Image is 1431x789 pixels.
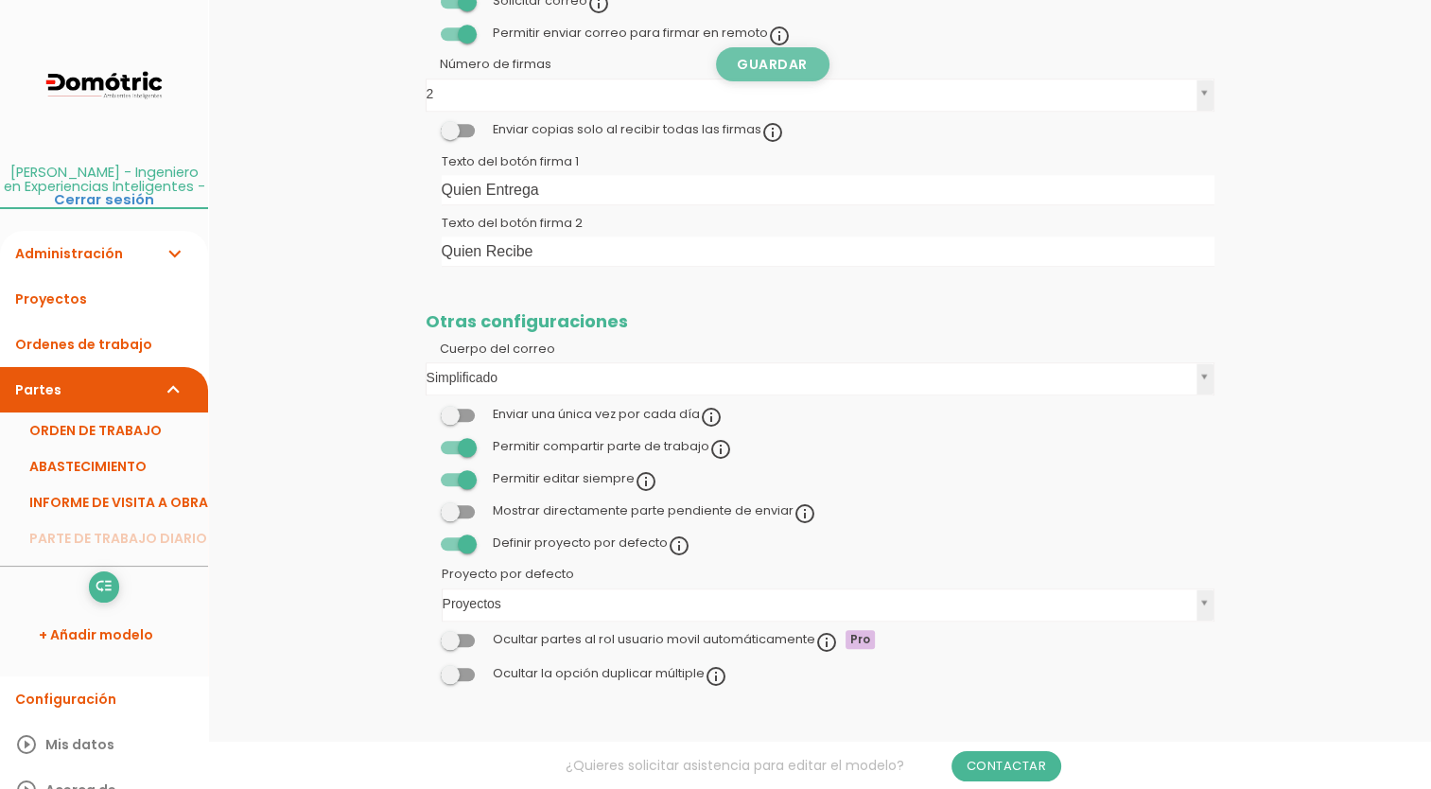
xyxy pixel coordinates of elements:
i: info_outline [815,631,838,654]
label: Permitir compartir parte de trabajo [493,438,732,454]
label: Proyecto por defecto [442,566,574,583]
i: play_circle_outline [15,722,38,767]
a: Proyectos [443,589,1213,621]
i: expand_more [163,367,185,412]
label: Permitir editar siempre [493,470,657,486]
h2: Otras configuraciones [426,312,1214,331]
label: Mostrar directamente parte pendiente de enviar [493,502,816,518]
span: Simplificado [427,363,1189,393]
label: Cuerpo del correo [426,341,623,358]
span: Pro [846,630,875,649]
label: Texto del botón firma 2 [442,215,583,232]
a: Simplificado [427,363,1213,394]
i: info_outline [668,535,690,557]
span: 2 [427,79,1189,109]
a: 2 [427,79,1213,111]
a: Guardar [716,47,829,81]
a: + Añadir modelo [9,612,199,657]
div: ¿Quieres solicitar asistencia para editar el modelo? [208,742,1419,789]
label: Número de firmas [426,56,623,73]
i: info_outline [761,121,784,144]
i: info_outline [635,470,657,493]
label: Enviar una única vez por cada día [493,406,723,422]
a: low_priority [89,571,119,602]
label: Enviar copias solo al recibir todas las firmas [493,121,784,137]
label: Permitir enviar correo para firmar en remoto [493,25,791,41]
label: Ocultar partes al rol usuario movil automáticamente [493,631,841,647]
i: info_outline [794,502,816,525]
span: Proyectos [443,589,1189,619]
label: Definir proyecto por defecto [493,535,690,551]
label: Ocultar la opción duplicar múltiple [493,665,727,681]
a: Contactar [951,751,1062,781]
label: Texto del botón firma 1 [442,153,579,170]
i: info_outline [700,406,723,429]
img: itcons-logo [33,14,175,156]
i: info_outline [705,665,727,688]
i: info_outline [768,25,791,47]
a: Cerrar sesión [54,190,154,209]
i: expand_more [163,231,185,276]
i: low_priority [95,571,113,602]
i: info_outline [709,438,732,461]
